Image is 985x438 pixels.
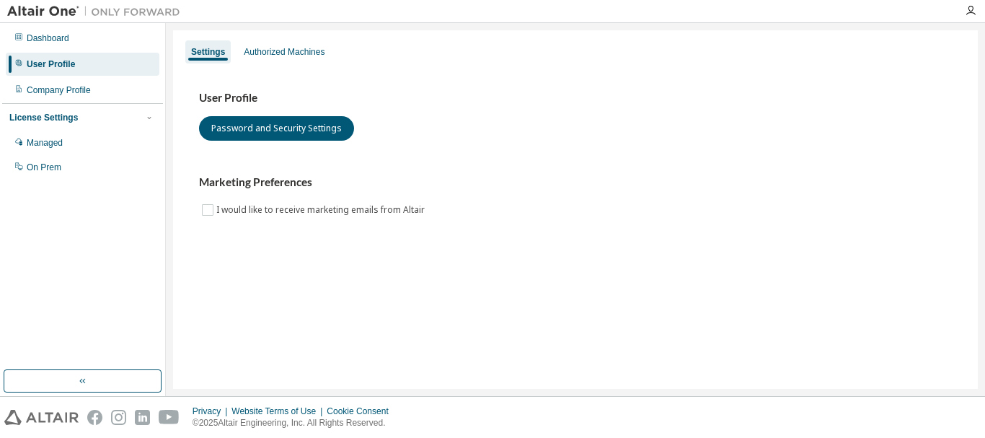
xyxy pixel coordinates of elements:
div: User Profile [27,58,75,70]
img: facebook.svg [87,410,102,425]
div: Privacy [193,406,231,417]
div: Company Profile [27,84,91,96]
h3: Marketing Preferences [199,175,952,190]
div: Managed [27,137,63,149]
div: Website Terms of Use [231,406,327,417]
img: linkedin.svg [135,410,150,425]
img: youtube.svg [159,410,180,425]
div: Dashboard [27,32,69,44]
h3: User Profile [199,91,952,105]
img: altair_logo.svg [4,410,79,425]
div: License Settings [9,112,78,123]
div: On Prem [27,162,61,173]
img: instagram.svg [111,410,126,425]
label: I would like to receive marketing emails from Altair [216,201,428,219]
p: © 2025 Altair Engineering, Inc. All Rights Reserved. [193,417,397,429]
div: Authorized Machines [244,46,324,58]
img: Altair One [7,4,187,19]
button: Password and Security Settings [199,116,354,141]
div: Settings [191,46,225,58]
div: Cookie Consent [327,406,397,417]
